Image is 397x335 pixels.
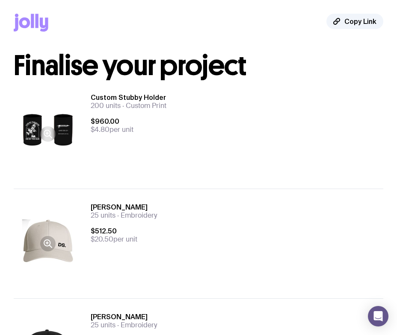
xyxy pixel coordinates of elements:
span: per unit [91,125,383,134]
span: $512.50 [91,227,383,235]
span: Custom Print [121,101,166,110]
span: Embroidery [116,320,157,329]
span: $960.00 [91,117,383,125]
h1: Finalise your project [14,52,383,79]
span: 25 units [91,211,116,220]
h3: Custom Stubby Holder [91,93,383,102]
span: $20.50 [91,235,113,244]
span: 200 units [91,101,121,110]
h3: [PERSON_NAME] [91,203,383,211]
span: per unit [91,235,383,244]
div: Open Intercom Messenger [368,306,388,326]
span: Embroidery [116,211,157,220]
span: $4.80 [91,125,110,134]
button: Copy Link [326,14,383,29]
h3: [PERSON_NAME] [91,312,383,321]
span: Copy Link [344,17,376,26]
span: 25 units [91,320,116,329]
